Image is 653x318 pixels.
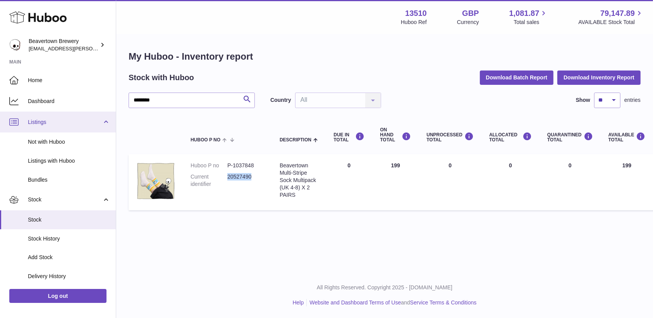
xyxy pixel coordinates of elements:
[227,162,264,169] dd: P-1037848
[29,45,155,52] span: [EMAIL_ADDRESS][PERSON_NAME][DOMAIN_NAME]
[29,38,98,52] div: Beavertown Brewery
[129,50,641,63] h1: My Huboo - Inventory report
[28,138,110,146] span: Not with Huboo
[569,162,572,168] span: 0
[557,70,641,84] button: Download Inventory Report
[401,19,427,26] div: Huboo Ref
[28,254,110,261] span: Add Stock
[122,284,647,291] p: All Rights Reserved. Copyright 2025 - [DOMAIN_NAME]
[480,70,554,84] button: Download Batch Report
[576,96,590,104] label: Show
[608,132,646,143] div: AVAILABLE Total
[333,132,364,143] div: DUE IN TOTAL
[28,235,110,242] span: Stock History
[509,8,540,19] span: 1,081.87
[191,173,227,188] dt: Current identifier
[509,8,548,26] a: 1,081.87 Total sales
[9,39,21,51] img: kit.lowe@beavertownbrewery.co.uk
[136,162,175,201] img: product image
[270,96,291,104] label: Country
[129,72,194,83] h2: Stock with Huboo
[419,154,481,210] td: 0
[280,138,311,143] span: Description
[28,273,110,280] span: Delivery History
[326,154,372,210] td: 0
[28,98,110,105] span: Dashboard
[481,154,540,210] td: 0
[410,299,477,306] a: Service Terms & Conditions
[547,132,593,143] div: QUARANTINED Total
[28,119,102,126] span: Listings
[457,19,479,26] div: Currency
[280,162,318,198] div: Beavertown Multi-Stripe Sock Multipack (UK 4-8) X 2 PAIRS
[426,132,474,143] div: UNPROCESSED Total
[28,77,110,84] span: Home
[514,19,548,26] span: Total sales
[28,157,110,165] span: Listings with Huboo
[28,196,102,203] span: Stock
[293,299,304,306] a: Help
[9,289,107,303] a: Log out
[191,162,227,169] dt: Huboo P no
[191,138,220,143] span: Huboo P no
[405,8,427,19] strong: 13510
[380,127,411,143] div: ON HAND Total
[28,176,110,184] span: Bundles
[489,132,532,143] div: ALLOCATED Total
[624,96,641,104] span: entries
[462,8,479,19] strong: GBP
[578,8,644,26] a: 79,147.89 AVAILABLE Stock Total
[307,299,476,306] li: and
[600,8,635,19] span: 79,147.89
[28,216,110,223] span: Stock
[227,173,264,188] dd: 20527490
[372,154,419,210] td: 199
[309,299,401,306] a: Website and Dashboard Terms of Use
[578,19,644,26] span: AVAILABLE Stock Total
